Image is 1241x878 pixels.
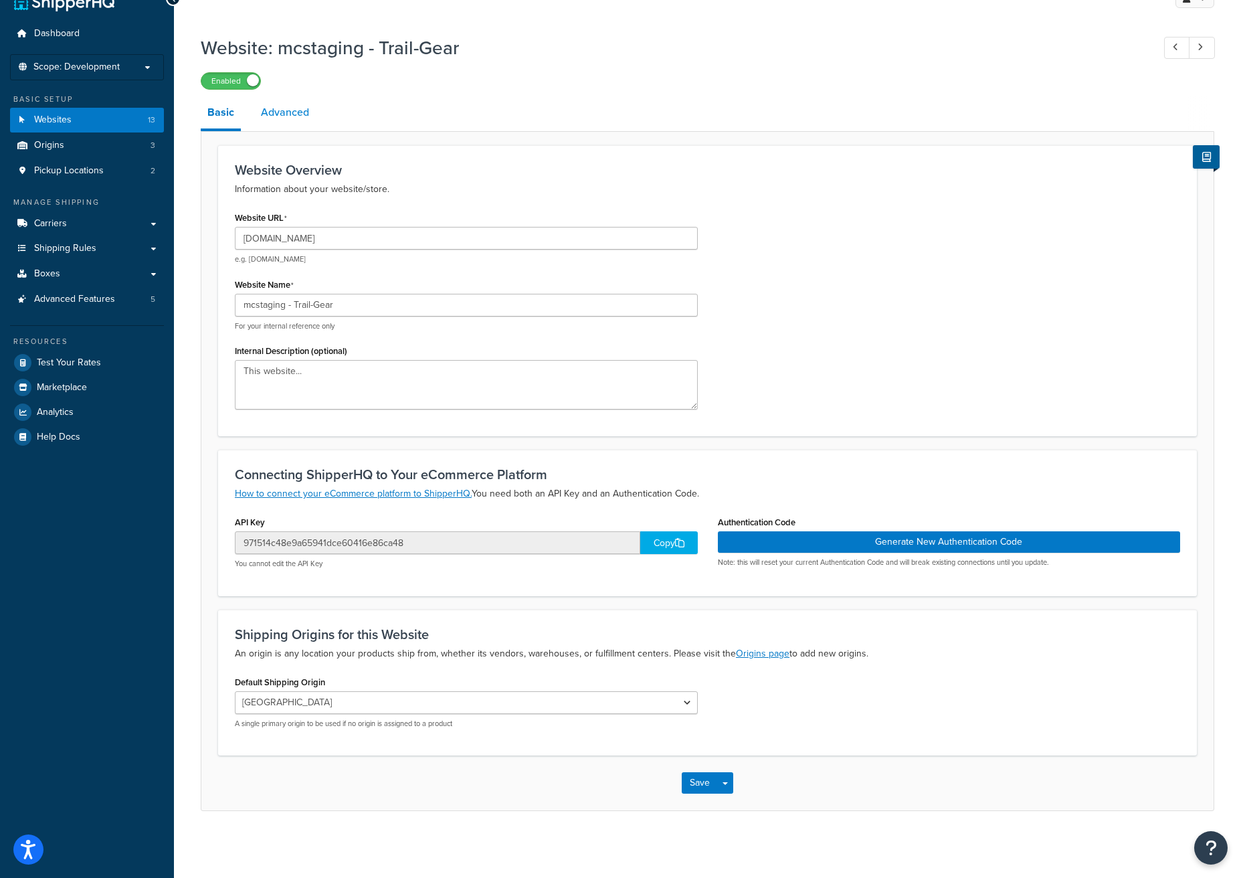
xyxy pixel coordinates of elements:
[235,163,1180,177] h3: Website Overview
[34,243,96,254] span: Shipping Rules
[10,336,164,347] div: Resources
[254,96,316,128] a: Advanced
[235,677,325,687] label: Default Shipping Origin
[10,21,164,46] a: Dashboard
[235,360,698,410] textarea: This website...
[10,425,164,449] a: Help Docs
[235,280,294,290] label: Website Name
[1164,37,1190,59] a: Previous Record
[34,140,64,151] span: Origins
[10,133,164,158] a: Origins3
[10,236,164,261] a: Shipping Rules
[235,254,698,264] p: e.g. [DOMAIN_NAME]
[235,467,1180,482] h3: Connecting ShipperHQ to Your eCommerce Platform
[34,268,60,280] span: Boxes
[10,159,164,183] li: Pickup Locations
[235,719,698,729] p: A single primary origin to be used if no origin is assigned to a product
[201,73,260,89] label: Enabled
[235,487,472,501] a: How to connect your eCommerce platform to ShipperHQ.
[235,181,1180,197] p: Information about your website/store.
[682,772,718,794] button: Save
[235,646,1180,662] p: An origin is any location your products ship from, whether its vendors, warehouses, or fulfillmen...
[10,400,164,424] a: Analytics
[10,94,164,105] div: Basic Setup
[201,96,241,131] a: Basic
[235,321,698,331] p: For your internal reference only
[10,159,164,183] a: Pickup Locations2
[151,165,155,177] span: 2
[33,62,120,73] span: Scope: Development
[235,486,1180,502] p: You need both an API Key and an Authentication Code.
[718,557,1181,567] p: Note: this will reset your current Authentication Code and will break existing connections until ...
[201,35,1139,61] h1: Website: mcstaging - Trail-Gear
[34,294,115,305] span: Advanced Features
[10,351,164,375] a: Test Your Rates
[1193,145,1220,169] button: Show Help Docs
[10,375,164,400] a: Marketplace
[235,627,1180,642] h3: Shipping Origins for this Website
[34,218,67,230] span: Carriers
[10,287,164,312] li: Advanced Features
[10,287,164,312] a: Advanced Features5
[37,357,101,369] span: Test Your Rates
[235,559,698,569] p: You cannot edit the API Key
[235,517,265,527] label: API Key
[718,517,795,527] label: Authentication Code
[37,407,74,418] span: Analytics
[736,646,789,661] a: Origins page
[34,165,104,177] span: Pickup Locations
[34,28,80,39] span: Dashboard
[235,346,347,356] label: Internal Description (optional)
[151,294,155,305] span: 5
[37,432,80,443] span: Help Docs
[718,531,1181,553] button: Generate New Authentication Code
[1189,37,1215,59] a: Next Record
[34,114,72,126] span: Websites
[10,262,164,286] a: Boxes
[151,140,155,151] span: 3
[10,133,164,158] li: Origins
[37,382,87,393] span: Marketplace
[10,197,164,208] div: Manage Shipping
[10,108,164,133] li: Websites
[10,108,164,133] a: Websites13
[10,211,164,236] a: Carriers
[148,114,155,126] span: 13
[1194,831,1228,865] button: Open Resource Center
[235,213,287,224] label: Website URL
[640,531,698,554] div: Copy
